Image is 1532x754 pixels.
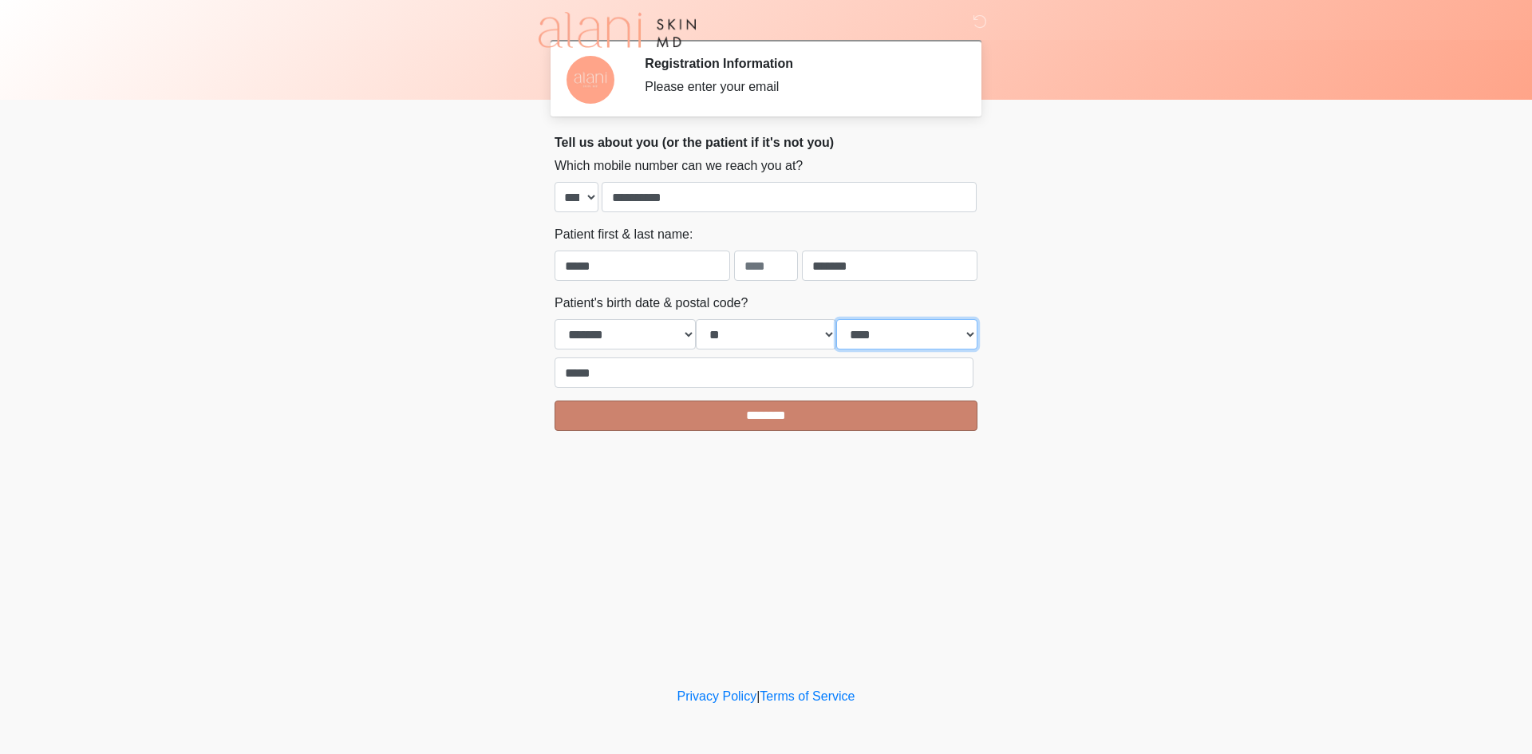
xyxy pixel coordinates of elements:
[555,156,803,176] label: Which mobile number can we reach you at?
[555,294,748,313] label: Patient's birth date & postal code?
[555,225,693,244] label: Patient first & last name:
[677,689,757,703] a: Privacy Policy
[567,56,614,104] img: Agent Avatar
[539,12,696,48] img: Alani Skin MD Logo
[756,689,760,703] a: |
[645,56,954,71] h2: Registration Information
[645,77,954,97] div: Please enter your email
[555,135,977,150] h2: Tell us about you (or the patient if it's not you)
[760,689,855,703] a: Terms of Service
